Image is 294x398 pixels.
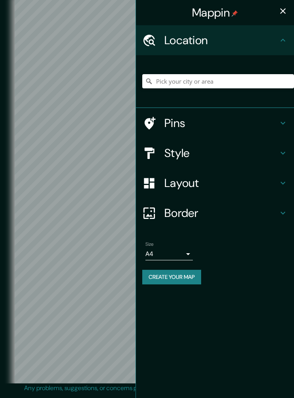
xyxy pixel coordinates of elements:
[145,241,154,248] label: Size
[136,138,294,168] div: Style
[142,270,201,284] button: Create your map
[164,146,278,160] h4: Style
[136,198,294,228] div: Border
[192,6,238,20] h4: Mappin
[232,10,238,17] img: pin-icon.png
[164,33,278,47] h4: Location
[24,383,267,393] p: Any problems, suggestions, or concerns please email .
[164,206,278,220] h4: Border
[164,176,278,190] h4: Layout
[164,116,278,130] h4: Pins
[142,74,294,88] input: Pick your city or area
[136,108,294,138] div: Pins
[145,248,193,260] div: A4
[136,168,294,198] div: Layout
[136,25,294,55] div: Location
